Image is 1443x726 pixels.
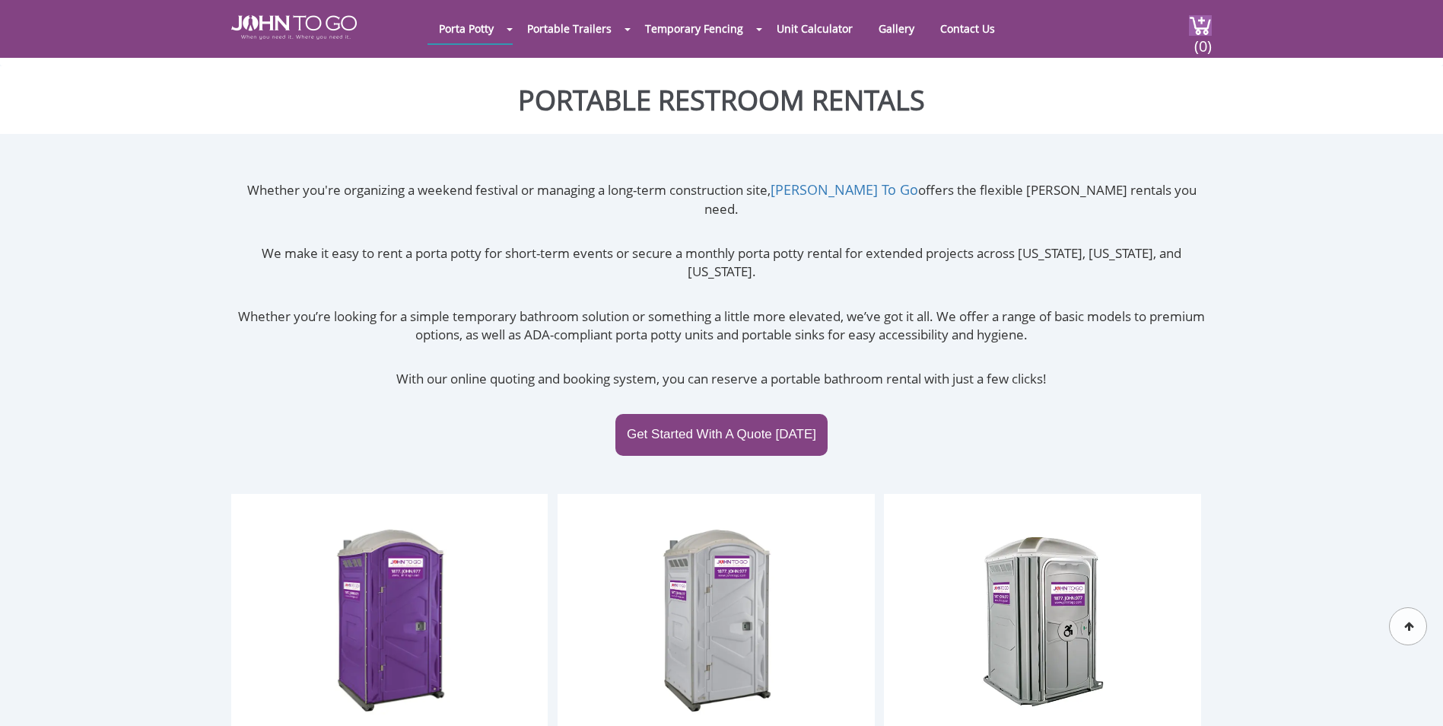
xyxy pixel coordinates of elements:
[634,14,755,43] a: Temporary Fencing
[765,14,864,43] a: Unit Calculator
[231,15,357,40] img: JOHN to go
[867,14,926,43] a: Gallery
[231,180,1212,218] p: Whether you're organizing a weekend festival or managing a long-term construction site, offers th...
[231,244,1212,282] p: We make it easy to rent a porta potty for short-term events or secure a monthly porta potty renta...
[1193,24,1212,56] span: (0)
[231,370,1212,388] p: With our online quoting and booking system, you can reserve a portable bathroom rental with just ...
[1382,665,1443,726] button: Live Chat
[771,180,918,199] a: [PERSON_NAME] To Go
[427,14,505,43] a: Porta Potty
[929,14,1006,43] a: Contact Us
[615,414,828,455] a: Get Started With A Quote [DATE]
[516,14,623,43] a: Portable Trailers
[1189,15,1212,36] img: cart a
[982,524,1104,715] img: ADA Handicapped Accessible Unit
[231,307,1212,345] p: Whether you’re looking for a simple temporary bathroom solution or something a little more elevat...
